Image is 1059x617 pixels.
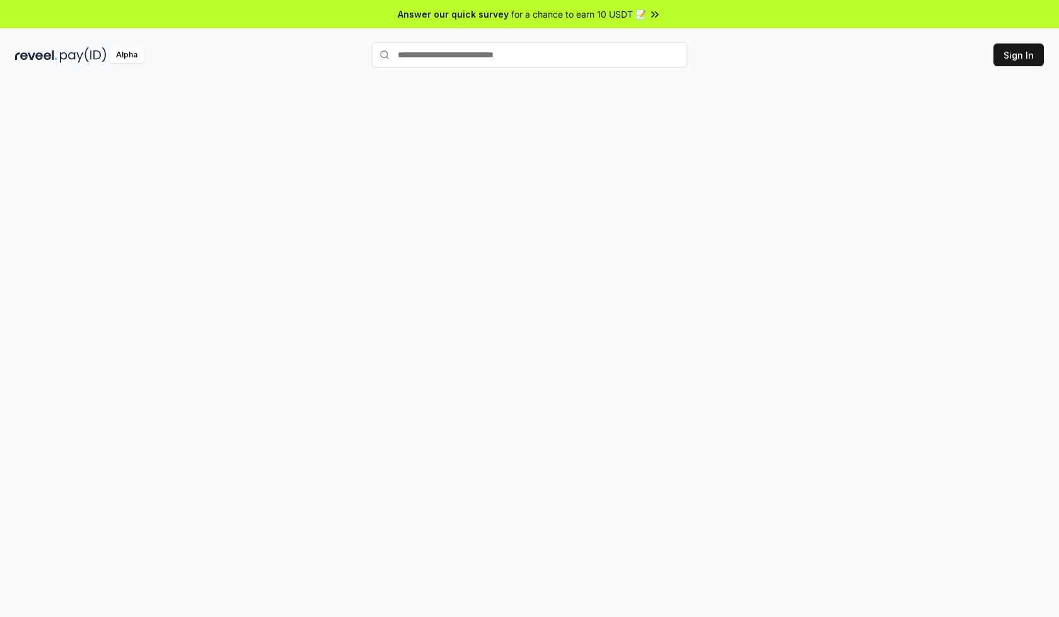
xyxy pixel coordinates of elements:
[60,47,107,63] img: pay_id
[15,47,57,63] img: reveel_dark
[109,47,144,63] div: Alpha
[993,43,1044,66] button: Sign In
[398,8,509,21] span: Answer our quick survey
[511,8,646,21] span: for a chance to earn 10 USDT 📝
